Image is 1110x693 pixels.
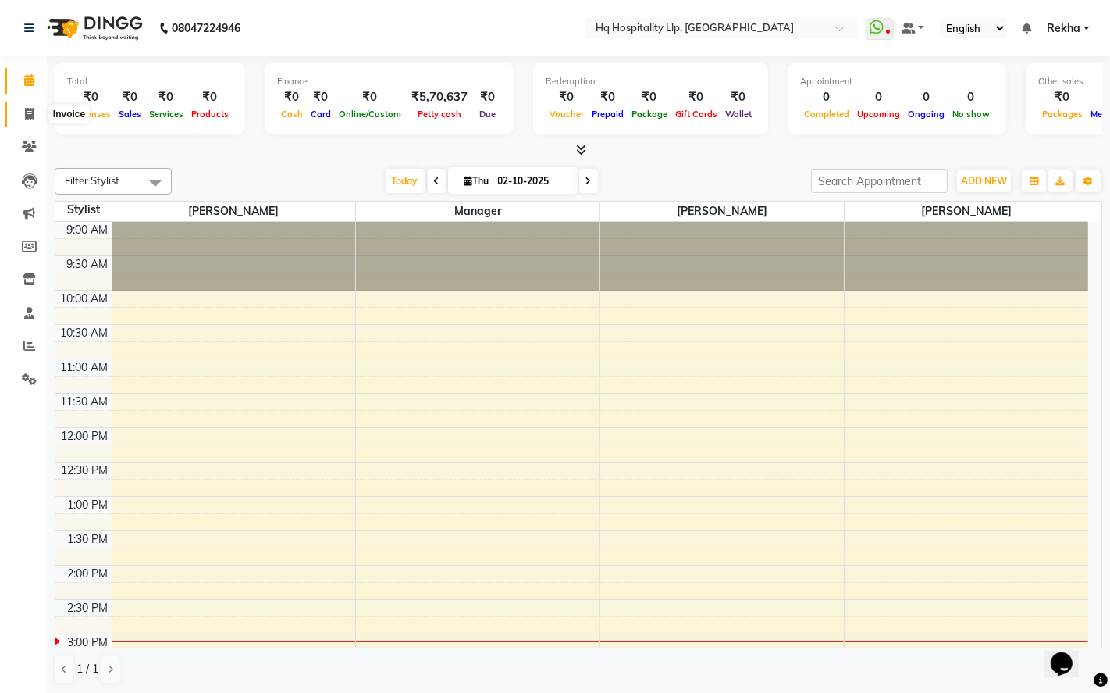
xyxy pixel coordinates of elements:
div: 9:30 AM [64,256,112,273]
span: Sales [115,109,145,120]
span: Cash [277,109,307,120]
div: ₹0 [67,88,115,106]
span: Online/Custom [335,109,405,120]
span: Prepaid [588,109,628,120]
span: Rekha [1047,20,1080,37]
div: ₹0 [1038,88,1087,106]
div: ₹0 [474,88,501,106]
span: Thu [461,175,493,187]
div: 2:00 PM [65,566,112,582]
div: ₹0 [145,88,187,106]
div: 9:00 AM [64,222,112,238]
span: Petty cash [414,109,465,120]
div: Invoice [49,105,89,123]
span: No show [948,109,994,120]
span: Services [145,109,187,120]
span: Package [628,109,671,120]
div: Total [67,75,233,88]
div: 0 [948,88,994,106]
div: 10:00 AM [58,291,112,307]
span: Gift Cards [671,109,721,120]
span: Filter Stylist [65,174,119,187]
div: 11:30 AM [58,394,112,410]
img: logo [40,6,147,50]
div: 11:00 AM [58,359,112,376]
div: 0 [800,88,853,106]
span: [PERSON_NAME] [845,202,1088,221]
span: ADD NEW [961,175,1007,187]
span: Upcoming [853,109,904,120]
div: 0 [904,88,948,106]
div: 10:30 AM [58,325,112,341]
span: Wallet [721,109,756,120]
span: Ongoing [904,109,948,120]
div: 12:00 PM [59,428,112,445]
span: Today [386,169,425,193]
div: 12:30 PM [59,463,112,479]
span: Manager [356,202,599,221]
div: ₹0 [335,88,405,106]
span: Packages [1038,109,1087,120]
div: 1:00 PM [65,497,112,513]
span: Completed [800,109,853,120]
span: Card [307,109,335,120]
input: 2025-10-02 [493,170,571,193]
div: Finance [277,75,501,88]
div: Stylist [55,202,112,218]
span: [PERSON_NAME] [600,202,844,221]
div: ₹0 [115,88,145,106]
div: ₹0 [307,88,335,106]
div: Appointment [800,75,994,88]
div: ₹5,70,637 [405,88,474,106]
div: 0 [853,88,904,106]
span: Products [187,109,233,120]
div: ₹0 [671,88,721,106]
div: ₹0 [588,88,628,106]
div: Redemption [546,75,756,88]
div: ₹0 [277,88,307,106]
div: 2:30 PM [65,600,112,616]
div: 3:00 PM [65,634,112,651]
span: Due [475,109,500,120]
span: Voucher [546,109,588,120]
div: ₹0 [546,88,588,106]
span: [PERSON_NAME] [112,202,356,221]
div: ₹0 [187,88,233,106]
div: ₹0 [628,88,671,106]
input: Search Appointment [811,169,948,193]
button: ADD NEW [957,170,1011,192]
iframe: chat widget [1044,630,1094,677]
div: ₹0 [721,88,756,106]
span: 1 / 1 [76,661,98,677]
div: 1:30 PM [65,531,112,548]
b: 08047224946 [172,6,240,50]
